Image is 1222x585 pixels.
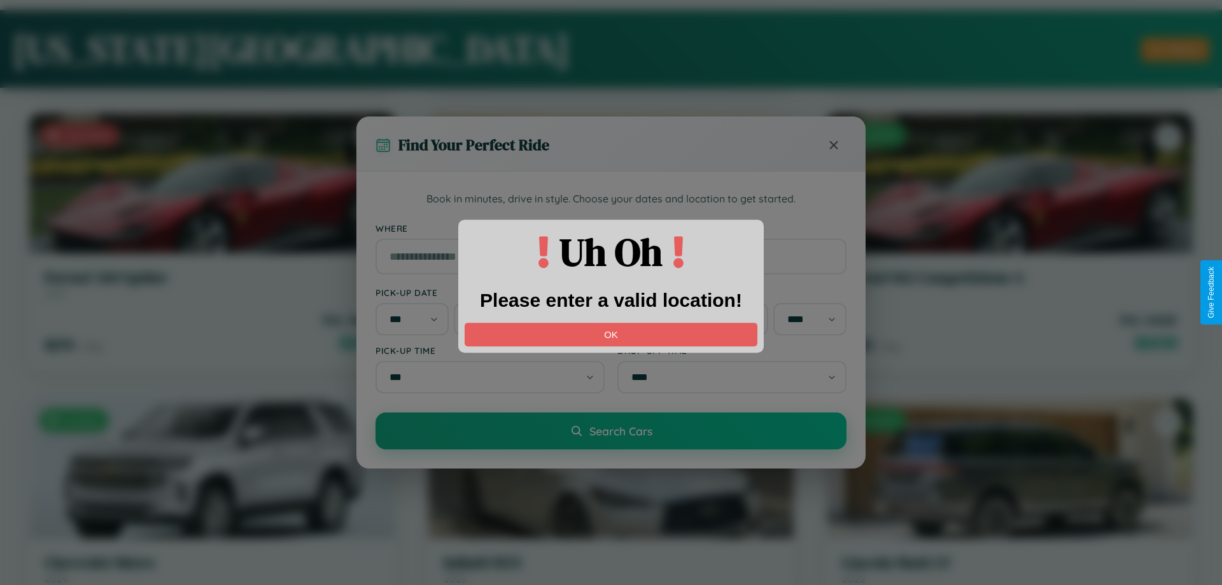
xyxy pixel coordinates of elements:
label: Where [376,223,846,234]
h3: Find Your Perfect Ride [398,134,549,155]
label: Drop-off Time [617,345,846,356]
label: Drop-off Date [617,287,846,298]
p: Book in minutes, drive in style. Choose your dates and location to get started. [376,191,846,208]
label: Pick-up Date [376,287,605,298]
span: Search Cars [589,424,652,438]
label: Pick-up Time [376,345,605,356]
